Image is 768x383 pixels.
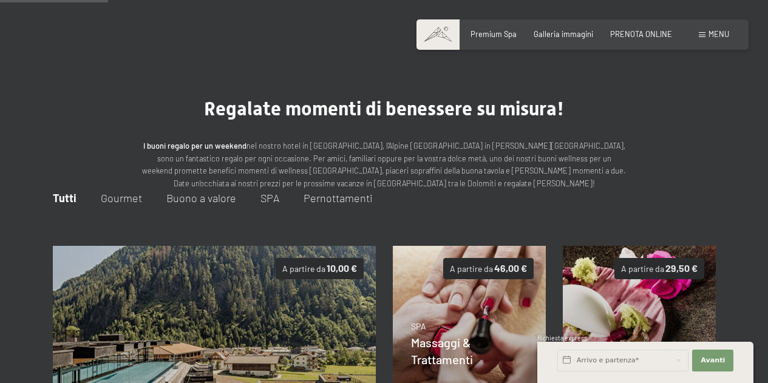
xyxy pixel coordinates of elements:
[610,29,672,39] a: PRENOTA ONLINE
[143,141,246,151] strong: I buoni regalo per un weekend
[701,356,725,365] span: Avanti
[537,334,587,342] span: Richiesta express
[204,97,564,120] span: Regalate momenti di benessere su misura!
[141,140,627,189] p: nel nostro hotel in [GEOGRAPHIC_DATA], l’Alpine [GEOGRAPHIC_DATA] in [PERSON_NAME][GEOGRAPHIC_DAT...
[709,29,729,39] span: Menu
[534,29,593,39] a: Galleria immagini
[692,350,733,371] button: Avanti
[471,29,517,39] a: Premium Spa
